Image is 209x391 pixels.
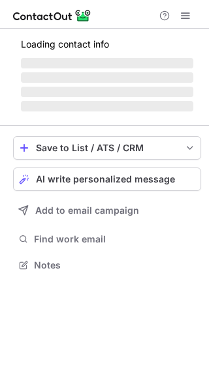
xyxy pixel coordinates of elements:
button: save-profile-one-click [13,136,201,160]
span: ‌ [21,72,193,83]
img: ContactOut v5.3.10 [13,8,91,23]
span: ‌ [21,101,193,111]
button: AI write personalized message [13,167,201,191]
span: Find work email [34,233,196,245]
button: Find work email [13,230,201,248]
button: Add to email campaign [13,199,201,222]
p: Loading contact info [21,39,193,50]
div: Save to List / ATS / CRM [36,143,178,153]
button: Notes [13,256,201,274]
span: AI write personalized message [36,174,175,184]
span: Notes [34,259,196,271]
span: Add to email campaign [35,205,139,216]
span: ‌ [21,87,193,97]
span: ‌ [21,58,193,68]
